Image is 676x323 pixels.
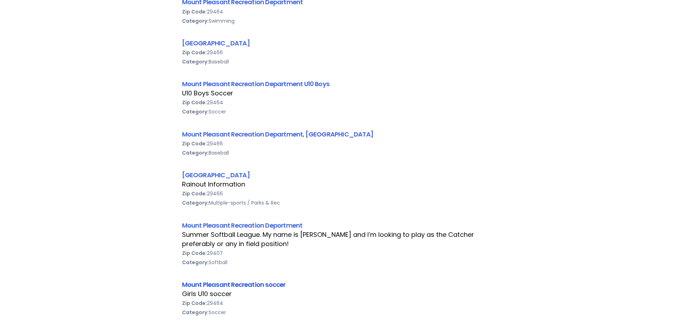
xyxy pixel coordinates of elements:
[182,230,494,249] div: Summer Softball League. My name is [PERSON_NAME] and i’m looking to play as the Catcher preferabl...
[182,17,209,24] b: Category:
[182,221,303,230] a: Mount Pleasant Recreation Deportment
[182,221,494,230] div: Mount Pleasant Recreation Deportment
[182,259,209,266] b: Category:
[182,190,207,197] b: Zip Code:
[182,280,494,289] div: Mount Pleasant Recreation soccer
[182,108,209,115] b: Category:
[182,38,494,48] div: [GEOGRAPHIC_DATA]
[182,258,494,267] div: Softball
[182,8,207,15] b: Zip Code:
[182,16,494,26] div: Swimming
[182,129,494,139] div: Mount Pleasant Recreation Department, [GEOGRAPHIC_DATA]
[182,280,286,289] a: Mount Pleasant Recreation soccer
[182,308,494,317] div: Soccer
[182,107,494,116] div: Soccer
[182,148,494,157] div: Baseball
[182,300,207,307] b: Zip Code:
[182,149,209,156] b: Category:
[182,289,494,299] div: Girls U10 soccer
[182,58,209,65] b: Category:
[182,7,494,16] div: 29464
[182,189,494,198] div: 29466
[182,79,330,88] a: Mount Pleasant Recreation Department U10 Boys
[182,98,494,107] div: 29464
[182,130,373,139] a: Mount Pleasant Recreation Department, [GEOGRAPHIC_DATA]
[182,309,209,316] b: Category:
[182,49,207,56] b: Zip Code:
[182,249,494,258] div: 29407
[182,48,494,57] div: 29466
[182,57,494,66] div: Baseball
[182,79,494,89] div: Mount Pleasant Recreation Department U10 Boys
[182,89,494,98] div: U10 Boys Soccer
[182,39,250,48] a: [GEOGRAPHIC_DATA]
[182,199,209,206] b: Category:
[182,99,207,106] b: Zip Code:
[182,170,494,180] div: [GEOGRAPHIC_DATA]
[182,250,207,257] b: Zip Code:
[182,171,250,179] a: [GEOGRAPHIC_DATA]
[182,139,494,148] div: 29466
[182,198,494,207] div: Multiple-sports / Parks & Rec
[182,299,494,308] div: 29464
[182,140,207,147] b: Zip Code:
[182,180,494,189] div: Rainout Information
